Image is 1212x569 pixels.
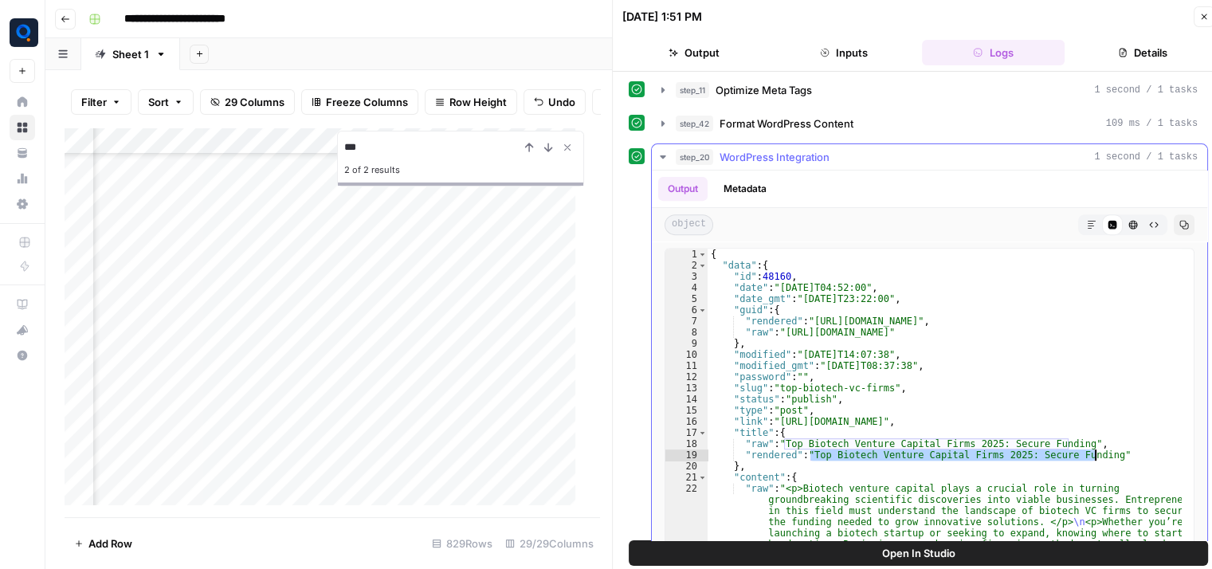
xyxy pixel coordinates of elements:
[665,360,708,371] div: 11
[665,304,708,316] div: 6
[1094,150,1198,164] span: 1 second / 1 tasks
[10,115,35,140] a: Browse
[665,327,708,338] div: 8
[10,318,34,342] div: What's new?
[665,383,708,394] div: 13
[665,438,708,449] div: 18
[652,171,1207,569] div: 1 second / 1 tasks
[10,140,35,166] a: Your Data
[665,394,708,405] div: 14
[652,111,1207,136] button: 109 ms / 1 tasks
[65,531,142,556] button: Add Row
[716,82,812,98] span: Optimize Meta Tags
[10,317,35,343] button: What's new?
[772,40,916,65] button: Inputs
[558,138,577,157] button: Close Search
[112,46,149,62] div: Sheet 1
[652,144,1207,170] button: 1 second / 1 tasks
[698,427,707,438] span: Toggle code folding, rows 17 through 20
[665,427,708,438] div: 17
[326,94,408,110] span: Freeze Columns
[665,282,708,293] div: 4
[10,292,35,317] a: AirOps Academy
[665,416,708,427] div: 16
[499,531,600,556] div: 29/29 Columns
[10,89,35,115] a: Home
[652,77,1207,103] button: 1 second / 1 tasks
[665,449,708,461] div: 19
[629,540,1208,566] button: Open In Studio
[665,271,708,282] div: 3
[449,94,507,110] span: Row Height
[882,545,955,561] span: Open In Studio
[225,94,284,110] span: 29 Columns
[138,89,194,115] button: Sort
[698,249,707,260] span: Toggle code folding, rows 1 through 406
[665,349,708,360] div: 10
[698,304,707,316] span: Toggle code folding, rows 6 through 9
[81,38,180,70] a: Sheet 1
[10,13,35,53] button: Workspace: Qubit - SEO
[676,149,713,165] span: step_20
[425,89,517,115] button: Row Height
[10,343,35,368] button: Help + Support
[71,89,131,115] button: Filter
[665,405,708,416] div: 15
[520,138,539,157] button: Previous Result
[665,371,708,383] div: 12
[665,316,708,327] div: 7
[665,293,708,304] div: 5
[698,260,707,271] span: Toggle code folding, rows 2 through 402
[344,160,577,179] div: 2 of 2 results
[1094,83,1198,97] span: 1 second / 1 tasks
[720,116,853,131] span: Format WordPress Content
[665,338,708,349] div: 9
[714,177,776,201] button: Metadata
[10,18,38,47] img: Qubit - SEO Logo
[665,214,713,235] span: object
[148,94,169,110] span: Sort
[426,531,499,556] div: 829 Rows
[665,260,708,271] div: 2
[88,536,132,551] span: Add Row
[665,472,708,483] div: 21
[10,166,35,191] a: Usage
[658,177,708,201] button: Output
[524,89,586,115] button: Undo
[698,472,707,483] span: Toggle code folding, rows 21 through 26
[539,138,558,157] button: Next Result
[301,89,418,115] button: Freeze Columns
[665,461,708,472] div: 20
[676,82,709,98] span: step_11
[665,249,708,260] div: 1
[622,9,702,25] div: [DATE] 1:51 PM
[1106,116,1198,131] span: 109 ms / 1 tasks
[548,94,575,110] span: Undo
[922,40,1065,65] button: Logs
[622,40,766,65] button: Output
[676,116,713,131] span: step_42
[200,89,295,115] button: 29 Columns
[10,191,35,217] a: Settings
[81,94,107,110] span: Filter
[720,149,830,165] span: WordPress Integration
